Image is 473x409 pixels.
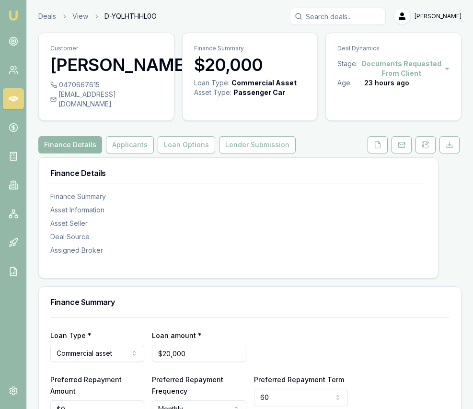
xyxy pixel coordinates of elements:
[337,78,364,88] div: Age:
[38,136,102,153] button: Finance Details
[290,8,386,25] input: Search deals
[152,375,223,395] label: Preferred Repayment Frequency
[194,88,231,97] div: Asset Type :
[194,55,306,74] h3: $20,000
[194,45,306,52] p: Finance Summary
[50,45,162,52] p: Customer
[50,169,427,177] h3: Finance Details
[8,10,19,21] img: emu-icon-u.png
[38,12,157,21] nav: breadcrumb
[38,136,104,153] a: Finance Details
[364,78,409,88] div: 23 hours ago
[50,219,427,228] div: Asset Seller
[50,205,427,215] div: Asset Information
[254,375,344,384] label: Preferred Repayment Term
[106,136,154,153] button: Applicants
[50,245,427,255] div: Assigned Broker
[152,331,202,339] label: Loan amount *
[50,55,162,74] h3: [PERSON_NAME]
[50,298,450,306] h3: Finance Summary
[50,375,122,395] label: Preferred Repayment Amount
[50,80,162,90] div: 0470667615
[219,136,296,153] button: Lender Submission
[231,78,297,88] div: Commercial Asset
[152,345,246,362] input: $
[50,90,162,109] div: [EMAIL_ADDRESS][DOMAIN_NAME]
[38,12,56,21] a: Deals
[158,136,215,153] button: Loan Options
[50,331,92,339] label: Loan Type *
[50,192,427,201] div: Finance Summary
[358,59,450,78] button: Documents Requested From Client
[72,12,88,21] a: View
[233,88,285,97] div: Passenger Car
[194,78,230,88] div: Loan Type:
[104,12,157,21] span: D-YQLHTHHL0O
[50,232,427,242] div: Deal Source
[156,136,217,153] a: Loan Options
[337,45,450,52] p: Deal Dynamics
[217,136,298,153] a: Lender Submission
[337,59,358,78] div: Stage:
[104,136,156,153] a: Applicants
[415,12,461,20] span: [PERSON_NAME]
